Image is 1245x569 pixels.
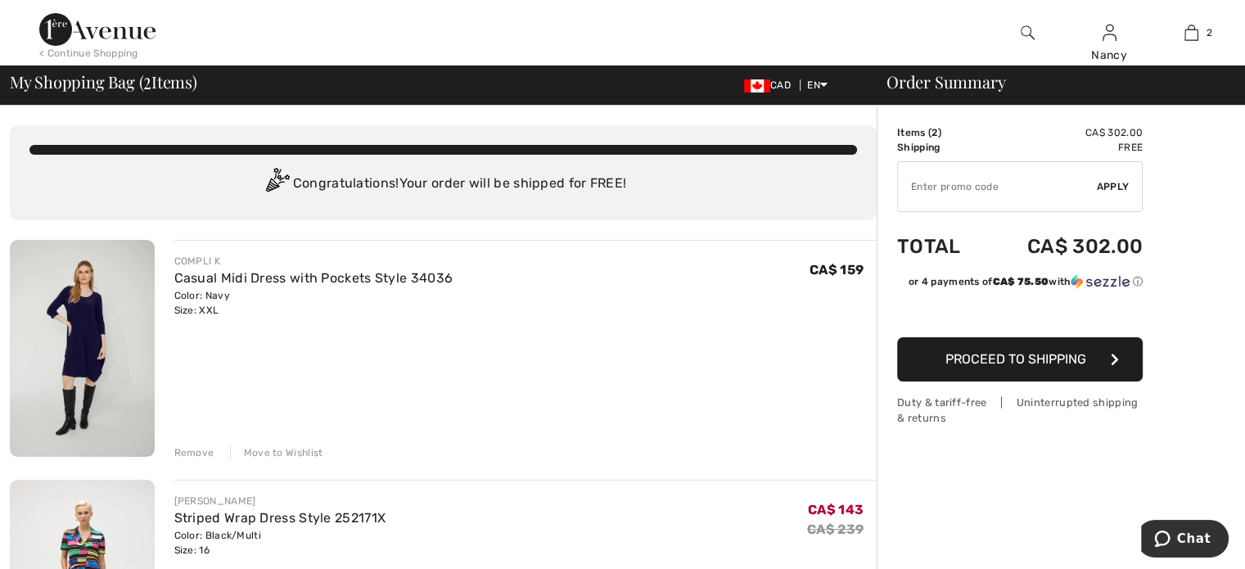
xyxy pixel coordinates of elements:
span: 2 [143,70,151,91]
div: or 4 payments ofCA$ 75.50withSezzle Click to learn more about Sezzle [897,274,1143,295]
span: CA$ 159 [810,262,864,278]
div: Nancy [1069,47,1149,64]
div: [PERSON_NAME] [174,494,386,508]
span: Proceed to Shipping [945,351,1086,367]
iframe: Opens a widget where you can chat to one of our agents [1141,520,1229,561]
img: Congratulation2.svg [260,168,293,201]
img: Sezzle [1071,274,1130,289]
div: Color: Navy Size: XXL [174,288,453,318]
div: Duty & tariff-free | Uninterrupted shipping & returns [897,395,1143,426]
td: CA$ 302.00 [984,125,1143,140]
s: CA$ 239 [807,522,864,537]
a: 2 [1151,23,1231,43]
img: My Info [1103,23,1116,43]
img: Casual Midi Dress with Pockets Style 34036 [10,240,155,457]
a: Casual Midi Dress with Pockets Style 34036 [174,270,453,286]
div: Remove [174,445,214,460]
span: CA$ 143 [808,502,864,517]
div: Color: Black/Multi Size: 16 [174,528,386,558]
div: Order Summary [867,74,1235,90]
td: Shipping [897,140,984,155]
a: Striped Wrap Dress Style 252171X [174,510,386,526]
td: Items ( ) [897,125,984,140]
div: Congratulations! Your order will be shipped for FREE! [29,168,857,201]
div: Move to Wishlist [230,445,323,460]
div: COMPLI K [174,254,453,269]
img: My Bag [1184,23,1198,43]
div: < Continue Shopping [39,46,138,61]
input: Promo code [898,162,1097,211]
span: 2 [931,127,937,138]
span: Apply [1097,179,1130,194]
td: CA$ 302.00 [984,219,1143,274]
span: 2 [1207,25,1212,40]
a: Sign In [1103,25,1116,40]
span: CA$ 75.50 [992,276,1049,287]
button: Proceed to Shipping [897,337,1143,382]
iframe: PayPal-paypal [897,295,1143,332]
span: EN [807,79,828,91]
img: Canadian Dollar [744,79,770,93]
td: Total [897,219,984,274]
span: CAD [744,79,797,91]
img: 1ère Avenue [39,13,156,46]
td: Free [984,140,1143,155]
span: My Shopping Bag ( Items) [10,74,197,90]
img: search the website [1021,23,1035,43]
div: or 4 payments of with [909,274,1143,289]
